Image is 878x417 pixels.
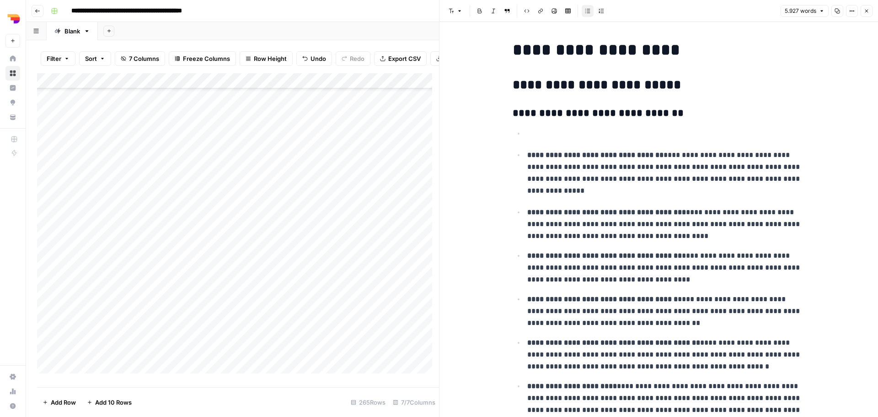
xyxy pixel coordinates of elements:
span: Sort [85,54,97,63]
button: 7 Columns [115,51,165,66]
span: 7 Columns [129,54,159,63]
button: Row Height [240,51,293,66]
span: Filter [47,54,61,63]
a: Browse [5,66,20,81]
a: Blank [47,22,98,40]
button: Filter [41,51,75,66]
a: Home [5,51,20,66]
span: Export CSV [388,54,421,63]
button: Export CSV [374,51,427,66]
a: Settings [5,369,20,384]
button: Freeze Columns [169,51,236,66]
button: Add 10 Rows [81,395,137,410]
a: Insights [5,81,20,95]
button: Undo [296,51,332,66]
span: Undo [311,54,326,63]
a: Usage [5,384,20,399]
div: Blank [64,27,80,36]
button: Redo [336,51,370,66]
span: Freeze Columns [183,54,230,63]
button: Sort [79,51,111,66]
div: 265 Rows [347,395,389,410]
button: Workspace: Depends [5,7,20,30]
span: 5.927 words [785,7,816,15]
img: Depends Logo [5,11,22,27]
span: Row Height [254,54,287,63]
button: Help + Support [5,399,20,413]
div: 7/7 Columns [389,395,439,410]
button: 5.927 words [781,5,829,17]
a: Your Data [5,110,20,125]
span: Add Row [51,398,76,407]
a: Opportunities [5,95,20,110]
button: Add Row [37,395,81,410]
span: Redo [350,54,364,63]
span: Add 10 Rows [95,398,132,407]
